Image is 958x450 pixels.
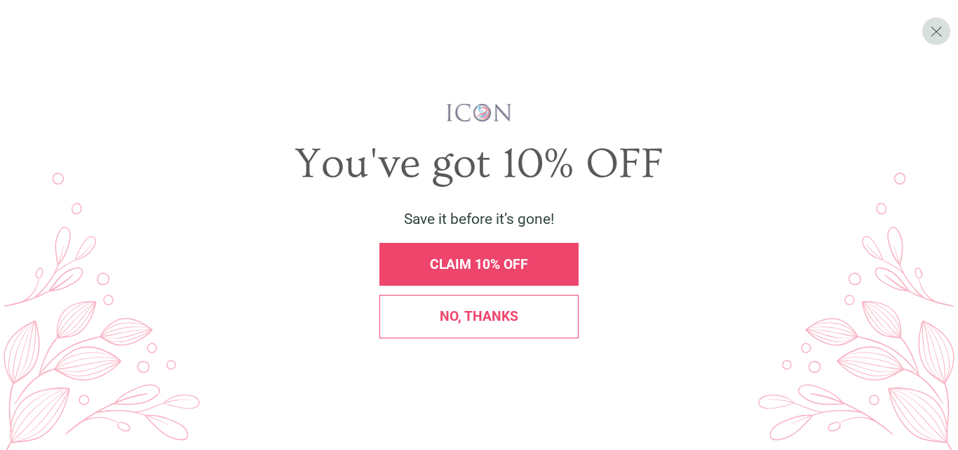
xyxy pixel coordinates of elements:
span: CLAIM 10% OFF [430,256,528,272]
span: You've got 10% OFF [295,140,663,188]
img: iconwallstickersl_1754656298800.png [445,102,514,123]
span: Save it before it’s gone! [404,211,554,227]
span: No, thanks [440,308,518,324]
span: X [930,22,943,40]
